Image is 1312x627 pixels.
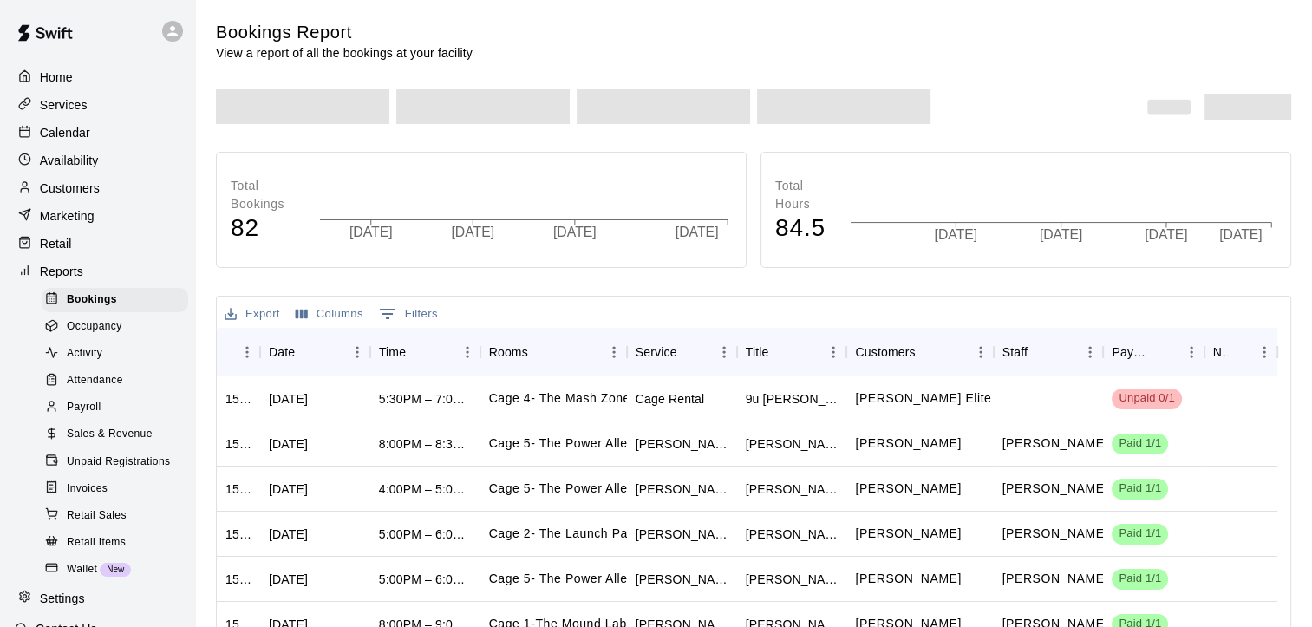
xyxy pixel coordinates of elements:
p: Chad Massengale [1002,434,1108,453]
a: WalletNew [42,556,195,583]
div: Jeremy Almaguer 1 Hour Lesson - 2 person [636,571,728,588]
div: Notes [1213,328,1228,376]
div: Bookings [42,288,188,312]
a: Retail Sales [42,502,195,529]
p: Cage 2- The Launch Pad [489,525,636,543]
p: Reports [40,263,83,280]
div: Chad Massengale 30 Min Lesson (pitching, hitting, catching or fielding) [636,435,728,453]
a: Services [14,92,181,118]
a: Activity [42,341,195,368]
div: 5:00PM – 6:00PM [379,526,472,543]
p: Cage 4- The Mash Zone, Cage 5- The Power Alley [489,389,784,408]
div: Rooms [489,328,528,376]
span: Attendance [67,372,123,389]
a: Unpaid Registrations [42,448,195,475]
button: Menu [968,339,994,365]
a: Home [14,64,181,90]
div: Payment [1103,328,1204,376]
p: Services [40,96,88,114]
div: 5:30PM – 7:00PM [379,390,472,408]
div: Retail Items [42,531,188,555]
div: Service [636,328,677,376]
button: Menu [820,339,846,365]
button: Menu [601,339,627,365]
a: Attendance [42,368,195,395]
div: Mon, Oct 13, 2025 [269,526,308,543]
div: Date [260,328,370,376]
p: Ford Nichols [855,434,961,453]
div: 1517384 [225,526,251,543]
tspan: [DATE] [1040,226,1083,241]
a: Reports [14,258,181,284]
div: Dillon Kusenberger [746,571,839,588]
a: Marketing [14,203,181,229]
button: Menu [711,339,737,365]
div: Tue, Oct 14, 2025 [269,390,308,408]
h4: 84.5 [775,213,832,244]
div: Cage Rental [636,390,704,408]
span: Retail Items [67,534,126,552]
p: Customers [40,180,100,197]
div: Activity [42,342,188,366]
div: Trent Bowles 1 Hr lesson (Hitting, fielding) [636,526,728,543]
tspan: [DATE] [676,225,719,239]
button: Menu [454,339,480,365]
div: Staff [994,328,1104,376]
div: Time [370,328,480,376]
span: Invoices [67,480,108,498]
p: Marucci Elite [855,389,991,408]
p: Jeremy Almaguer [1002,480,1108,498]
div: 4:00PM – 5:00PM [379,480,472,498]
p: Cage 5- The Power Alley [489,480,634,498]
h5: Bookings Report [216,21,473,44]
button: Sort [528,340,552,364]
button: Sort [225,340,250,364]
button: Sort [295,340,319,364]
p: Aegeus Wade [855,525,961,543]
div: ID [217,328,260,376]
div: Date [269,328,295,376]
button: Sort [677,340,702,364]
a: Sales & Revenue [42,421,195,448]
button: Menu [1077,339,1103,365]
tspan: [DATE] [1146,226,1189,241]
span: Paid 1/1 [1112,571,1168,587]
p: Dillon Kusenberger [855,570,961,588]
div: Jeremy Almaguer 1 Hr Lesson (hitting, fielding) [636,480,728,498]
p: Availability [40,152,99,169]
a: Customers [14,175,181,201]
div: Sales & Revenue [42,422,188,447]
div: Customers [846,328,993,376]
h4: 82 [231,213,302,244]
a: Calendar [14,120,181,146]
p: Cage 5- The Power Alley [489,570,634,588]
p: View a report of all the bookings at your facility [216,44,473,62]
span: Paid 1/1 [1112,526,1168,542]
a: Retail Items [42,529,195,556]
div: Mon, Oct 13, 2025 [269,480,308,498]
button: Menu [344,339,370,365]
button: Sort [915,340,939,364]
div: 1518917 [225,435,251,453]
span: New [100,565,131,574]
span: Paid 1/1 [1112,435,1168,452]
div: Settings [14,585,181,611]
span: Retail Sales [67,507,127,525]
p: Raider Massengale [855,480,961,498]
p: Retail [40,235,72,252]
div: Retail Sales [42,504,188,528]
div: 5:00PM – 6:00PM [379,571,472,588]
div: Attendance [42,369,188,393]
div: Staff [1002,328,1028,376]
p: Settings [40,590,85,607]
div: Title [746,328,769,376]
span: Activity [67,345,102,362]
a: Retail [14,231,181,257]
div: Title [737,328,847,376]
button: Menu [234,339,260,365]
